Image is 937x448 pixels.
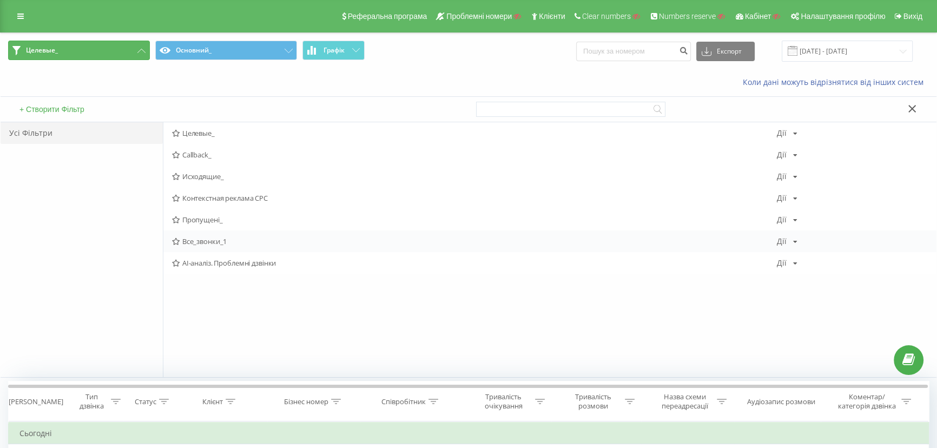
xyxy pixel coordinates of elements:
span: Проблемні номери [446,12,512,21]
td: Сьогодні [9,423,929,444]
span: Налаштування профілю [801,12,885,21]
div: Дії [777,194,787,202]
span: Контекстная реклама CPC [172,194,777,202]
span: Вихід [903,12,922,21]
div: Дії [777,129,787,137]
button: Закрити [905,104,920,115]
span: Все_звонки_1 [172,238,777,245]
span: Целевые_ [172,129,777,137]
span: Clear numbers [582,12,631,21]
div: Тип дзвінка [76,392,108,411]
div: Клієнт [202,397,223,406]
button: + Створити Фільтр [16,104,88,114]
span: Исходящие_ [172,173,777,180]
span: Клієнти [539,12,565,21]
span: Callback_ [172,151,777,159]
div: Тривалість розмови [564,392,622,411]
span: Целевые_ [26,46,58,55]
span: Numbers reserve [659,12,716,21]
a: Коли дані можуть відрізнятися вiд інших систем [743,77,929,87]
span: Реферальна програма [348,12,427,21]
div: Аудіозапис розмови [747,397,815,406]
div: Бізнес номер [284,397,328,406]
div: Дії [777,259,787,267]
button: Експорт [696,42,755,61]
input: Пошук за номером [576,42,691,61]
div: Дії [777,238,787,245]
span: Графік [324,47,345,54]
button: Основний_ [155,41,297,60]
span: Кабінет [745,12,771,21]
div: Усі Фільтри [1,122,163,144]
div: Дії [777,173,787,180]
div: Дії [777,216,787,223]
span: AI-аналіз. Проблемні дзвінки [172,259,777,267]
button: Целевые_ [8,41,150,60]
div: Співробітник [381,397,426,406]
button: Графік [302,41,365,60]
div: Коментар/категорія дзвінка [835,392,899,411]
div: Назва схеми переадресації [656,392,714,411]
span: Пропущені_ [172,216,777,223]
div: Тривалість очікування [474,392,532,411]
div: [PERSON_NAME] [9,397,63,406]
div: Дії [777,151,787,159]
div: Статус [135,397,156,406]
